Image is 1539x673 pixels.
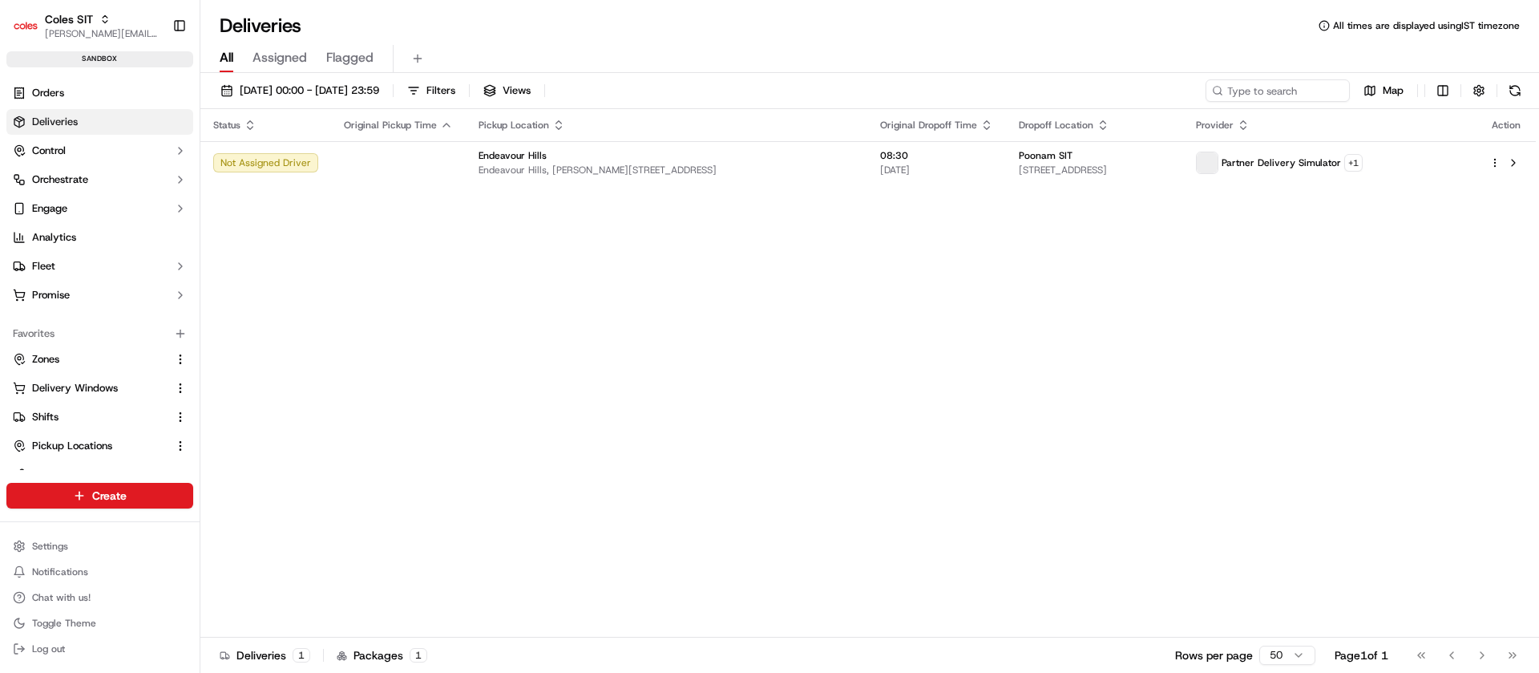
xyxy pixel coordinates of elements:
button: Orchestrate [6,167,193,193]
button: Pickup Locations [6,433,193,459]
a: Request Logs [13,468,168,482]
span: 08:30 [880,149,993,162]
div: Deliveries [220,647,310,663]
span: [DATE] [880,164,993,176]
span: Status [213,119,240,132]
span: Request Logs [32,468,96,482]
span: Filters [426,83,455,98]
span: Chat with us! [32,591,91,604]
span: Original Pickup Time [344,119,437,132]
a: Delivery Windows [13,381,168,395]
span: Endeavour Hills, [PERSON_NAME][STREET_ADDRESS] [479,164,854,176]
span: All times are displayed using IST timezone [1333,19,1520,32]
div: sandbox [6,51,193,67]
span: Create [92,488,127,504]
button: Chat with us! [6,586,193,609]
a: Analytics [6,225,193,250]
div: Favorites [6,321,193,347]
button: Map [1356,79,1411,102]
span: [STREET_ADDRESS] [1019,164,1170,176]
img: Coles SIT [13,13,38,39]
span: Control [32,144,66,158]
span: Toggle Theme [32,617,96,630]
span: Map [1383,83,1404,98]
button: Notifications [6,561,193,583]
p: Rows per page [1175,647,1253,663]
button: Zones [6,347,193,372]
button: Toggle Theme [6,612,193,634]
span: Pickup Locations [32,439,112,453]
button: Coles SIT [45,11,93,27]
span: Partner Delivery Simulator [1222,156,1341,169]
button: Filters [400,79,463,102]
span: All [220,48,233,67]
div: 1 [410,648,427,663]
button: Delivery Windows [6,375,193,401]
button: [DATE] 00:00 - [DATE] 23:59 [213,79,386,102]
span: Fleet [32,259,55,274]
span: Original Dropoff Time [880,119,977,132]
span: Flagged [326,48,374,67]
span: Notifications [32,566,88,578]
span: Assigned [252,48,307,67]
span: Log out [32,643,65,655]
button: Engage [6,196,193,221]
span: Deliveries [32,115,78,129]
button: Promise [6,282,193,308]
button: Shifts [6,404,193,430]
a: Zones [13,352,168,367]
span: Dropoff Location [1019,119,1093,132]
span: Delivery Windows [32,381,118,395]
span: Engage [32,201,67,216]
button: Views [476,79,538,102]
button: Coles SITColes SIT[PERSON_NAME][EMAIL_ADDRESS][DOMAIN_NAME] [6,6,166,45]
span: Settings [32,540,68,553]
button: Request Logs [6,462,193,488]
span: Pickup Location [479,119,549,132]
input: Type to search [1206,79,1350,102]
div: Packages [337,647,427,663]
span: Orders [32,86,64,100]
span: Zones [32,352,59,367]
div: Action [1489,119,1523,132]
a: Shifts [13,410,168,424]
span: Shifts [32,410,59,424]
button: [PERSON_NAME][EMAIL_ADDRESS][DOMAIN_NAME] [45,27,160,40]
span: Analytics [32,230,76,245]
span: Orchestrate [32,172,88,187]
a: Pickup Locations [13,439,168,453]
a: Deliveries [6,109,193,135]
button: Control [6,138,193,164]
button: Fleet [6,253,193,279]
a: Orders [6,80,193,106]
button: Log out [6,638,193,660]
button: +1 [1344,154,1363,172]
span: Promise [32,288,70,302]
button: Refresh [1504,79,1526,102]
div: 1 [293,648,310,663]
button: Create [6,483,193,509]
span: Provider [1196,119,1234,132]
span: Poonam SIT [1019,149,1072,162]
span: Endeavour Hills [479,149,547,162]
span: Views [503,83,531,98]
div: Page 1 of 1 [1335,647,1388,663]
h1: Deliveries [220,13,301,39]
span: [DATE] 00:00 - [DATE] 23:59 [240,83,379,98]
button: Settings [6,535,193,557]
